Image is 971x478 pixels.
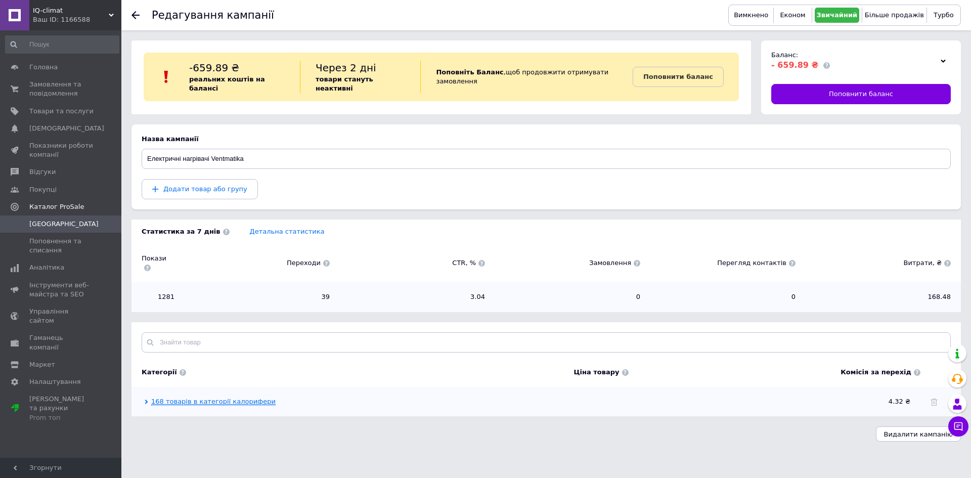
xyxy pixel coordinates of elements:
span: CTR, % [340,258,485,268]
span: Покупці [29,185,57,194]
a: 168 товарів в категорії калорифери [151,398,276,406]
span: Інструменти веб-майстра та SEO [29,281,94,299]
span: Витрати, ₴ [806,258,951,268]
button: Турбо [930,8,958,23]
span: [DEMOGRAPHIC_DATA] [29,124,104,133]
span: 3.04 [340,292,485,301]
span: IQ-climat [33,6,109,15]
span: Категорії [142,368,177,377]
span: Каталог ProSale [29,202,84,211]
img: :exclamation: [159,69,174,84]
span: Покази [142,254,174,272]
button: Вимкнено [731,8,771,23]
span: Показники роботи компанії [29,141,94,159]
span: Поповнення та списання [29,237,94,255]
span: - 659.89 ₴ [771,60,818,70]
span: Через 2 дні [316,62,376,74]
b: товари стануть неактивні [316,75,373,92]
span: Видалити кампанію [884,430,953,438]
b: реальних коштів на балансі [189,75,265,92]
b: Поповнити баланс [643,73,713,80]
a: Поповнити баланс [771,84,951,104]
div: Ваш ID: 1166588 [33,15,121,24]
span: Перегляд контактів [650,258,796,268]
span: 4.32 ₴ [639,397,911,406]
span: Ціна товару [573,368,619,377]
span: 0 [650,292,796,301]
div: , щоб продовжити отримувати замовлення [420,61,632,93]
div: Prom топ [29,413,94,422]
button: Економ [776,8,809,23]
span: Переходи [185,258,330,268]
span: 1281 [142,292,174,301]
span: Турбо [934,11,954,19]
span: Назва кампанії [142,135,199,143]
span: [GEOGRAPHIC_DATA] [29,220,99,229]
span: Налаштування [29,377,81,386]
span: 168.48 [806,292,951,301]
span: Управління сайтом [29,307,94,325]
span: [PERSON_NAME] та рахунки [29,395,94,422]
div: Повернутися назад [131,11,140,19]
span: Замовлення та повідомлення [29,80,94,98]
button: Додати товар або групу [142,179,258,199]
span: Баланс: [771,51,798,59]
span: Аналітика [29,263,64,272]
span: 39 [185,292,330,301]
a: Детальна статистика [250,228,325,235]
span: Економ [780,11,805,19]
span: Замовлення [495,258,640,268]
span: Товари та послуги [29,107,94,116]
span: Статистика за 7 днів [142,227,230,236]
span: Гаманець компанії [29,333,94,352]
input: Пошук [5,35,119,54]
span: Вимкнено [734,11,768,19]
button: Чат з покупцем [948,416,968,437]
span: Додати товар або групу [163,185,247,193]
span: Поповнити баланс [829,90,893,99]
button: Більше продажів [865,8,924,23]
span: Відгуки [29,167,56,177]
input: Знайти товар [142,332,951,353]
span: Більше продажів [865,11,924,19]
span: Маркет [29,360,55,369]
span: 0 [495,292,640,301]
span: Комісія за перехід [841,368,911,377]
span: Звичайний [817,11,858,19]
button: Звичайний [815,8,859,23]
b: Поповніть Баланс [436,68,503,76]
button: Видалити кампанію [876,426,961,442]
span: -659.89 ₴ [189,62,239,74]
a: Поповнити баланс [633,67,724,87]
div: Редагування кампанії [152,10,274,21]
span: Головна [29,63,58,72]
